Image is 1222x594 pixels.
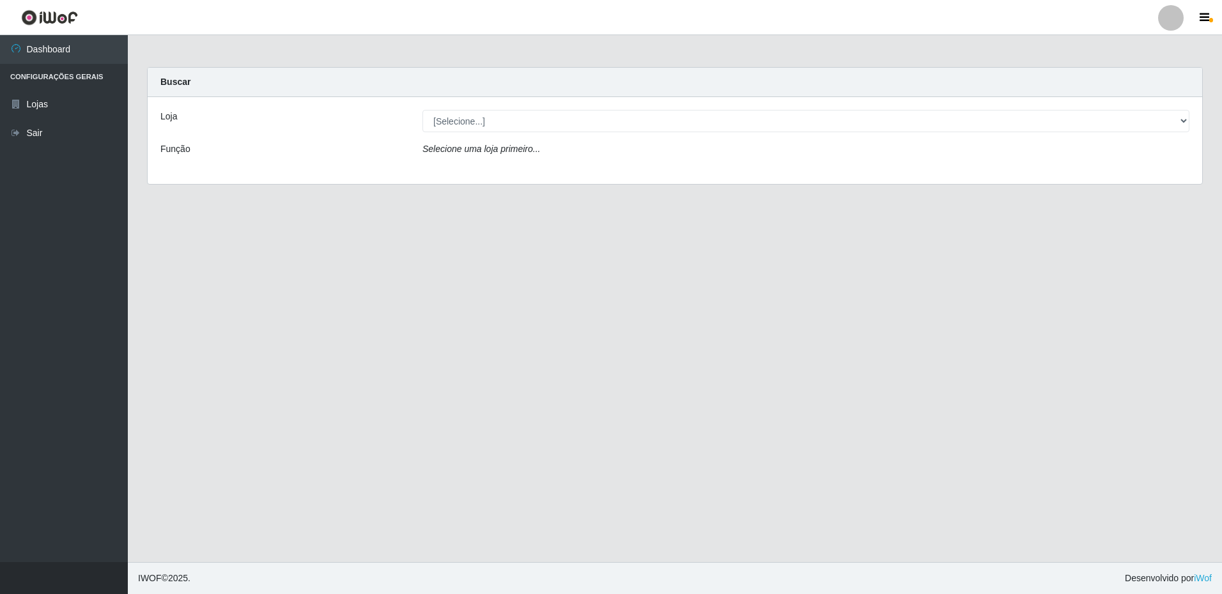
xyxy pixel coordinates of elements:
a: iWof [1194,573,1212,583]
label: Loja [160,110,177,123]
label: Função [160,142,190,156]
span: © 2025 . [138,572,190,585]
i: Selecione uma loja primeiro... [422,144,540,154]
img: CoreUI Logo [21,10,78,26]
span: Desenvolvido por [1125,572,1212,585]
span: IWOF [138,573,162,583]
strong: Buscar [160,77,190,87]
